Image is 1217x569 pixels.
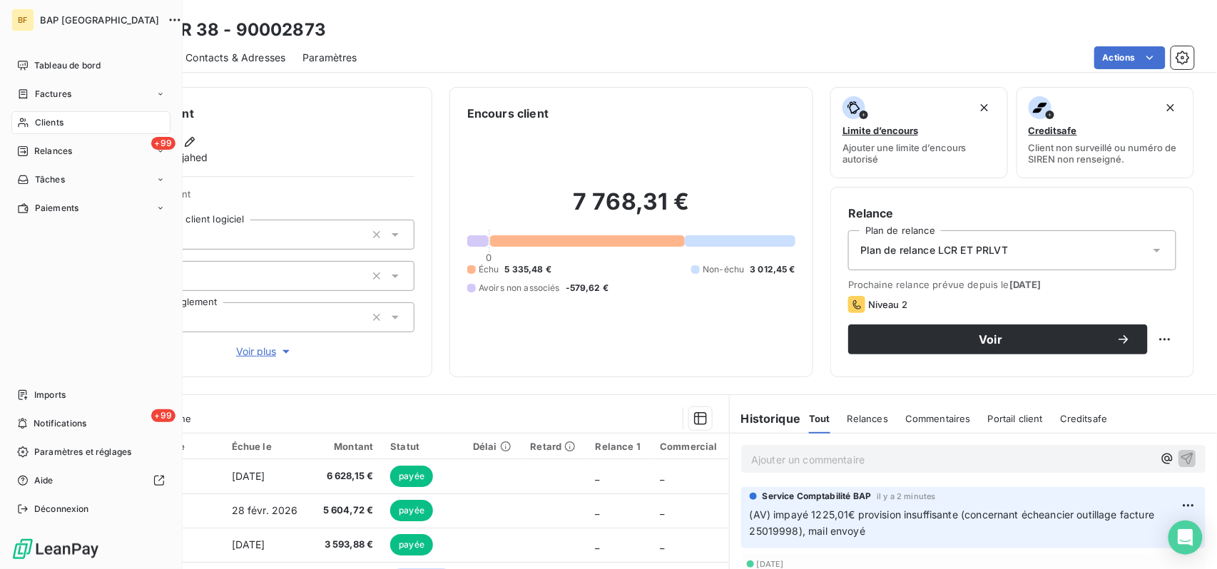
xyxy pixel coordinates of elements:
span: BAP [GEOGRAPHIC_DATA] [40,14,159,26]
a: Aide [11,469,170,492]
span: Client non surveillé ou numéro de SIREN non renseigné. [1029,142,1182,165]
span: Prochaine relance prévue depuis le [848,279,1176,290]
span: Échu [479,263,499,276]
span: Non-échu [703,263,744,276]
div: Relance 1 [596,441,643,452]
span: Creditsafe [1029,125,1077,136]
div: Montant [318,441,373,452]
span: payée [390,534,433,555]
span: 3 593,88 € [318,538,373,552]
span: Creditsafe [1060,413,1108,424]
span: (AV) impayé 1225,01€ provision insuffisante (concernant écheancier outillage facture 25019998), m... [750,508,1158,537]
span: Tout [809,413,830,424]
h2: 7 768,31 € [467,188,795,230]
div: Échue le [232,441,301,452]
span: 6 628,15 € [318,469,373,483]
div: Commercial [660,441,720,452]
span: Imports [34,389,66,401]
span: 3 012,45 € [750,263,796,276]
span: _ [596,470,600,482]
span: Portail client [988,413,1043,424]
span: [DATE] [1009,279,1042,290]
span: _ [596,504,600,516]
span: Déconnexion [34,503,89,516]
h3: OS CAR 38 - 90002873 [126,17,326,43]
span: Limite d’encours [842,125,918,136]
span: _ [660,470,664,482]
span: [DATE] [232,470,265,482]
h6: Encours client [467,105,549,122]
div: Retard [531,441,579,452]
span: Paramètres [302,51,357,65]
h6: Historique [730,410,801,427]
span: Service Comptabilité BAP [763,490,872,503]
div: Open Intercom Messenger [1168,521,1203,555]
span: Contacts & Adresses [185,51,285,65]
span: Notifications [34,417,86,430]
h6: Relance [848,205,1176,222]
button: Voir [848,324,1148,354]
span: 0 [487,252,492,263]
button: CreditsafeClient non surveillé ou numéro de SIREN non renseigné. [1017,87,1194,178]
span: Relances [847,413,888,424]
span: Tableau de bord [34,59,101,72]
span: Avoirs non associés [479,282,560,294]
span: Voir [865,334,1116,345]
span: payée [390,500,433,521]
input: Ajouter une valeur [180,270,191,282]
span: _ [660,538,664,550]
span: _ [660,504,664,516]
div: Statut [390,441,456,452]
span: Niveau 2 [868,299,907,310]
span: [DATE] [232,538,265,550]
span: Plan de relance LCR ET PRLVT [860,243,1008,257]
span: Paiements [35,202,78,215]
span: +99 [151,137,175,150]
button: Limite d’encoursAjouter une limite d’encours autorisé [830,87,1008,178]
span: -579,62 € [566,282,608,294]
span: Factures [35,88,71,101]
button: Actions [1094,46,1166,69]
span: [DATE] [757,560,784,568]
span: Propriétés Client [115,188,414,208]
span: Tâches [35,173,65,186]
div: BF [11,9,34,31]
span: Aide [34,474,54,487]
span: Ajouter une limite d’encours autorisé [842,142,996,165]
button: Voir plus [115,344,414,359]
span: 5 335,48 € [505,263,552,276]
span: il y a 2 minutes [877,492,935,501]
span: Relances [34,145,72,158]
span: 28 févr. 2026 [232,504,298,516]
span: Voir plus [236,344,293,359]
span: Paramètres et réglages [34,446,131,458]
img: Logo LeanPay [11,538,100,560]
h6: Informations client [86,105,414,122]
div: Délai [473,441,514,452]
span: _ [596,538,600,550]
span: 5 604,72 € [318,503,373,518]
span: Commentaires [905,413,971,424]
span: payée [390,466,433,487]
span: +99 [151,409,175,422]
span: Clients [35,116,63,129]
